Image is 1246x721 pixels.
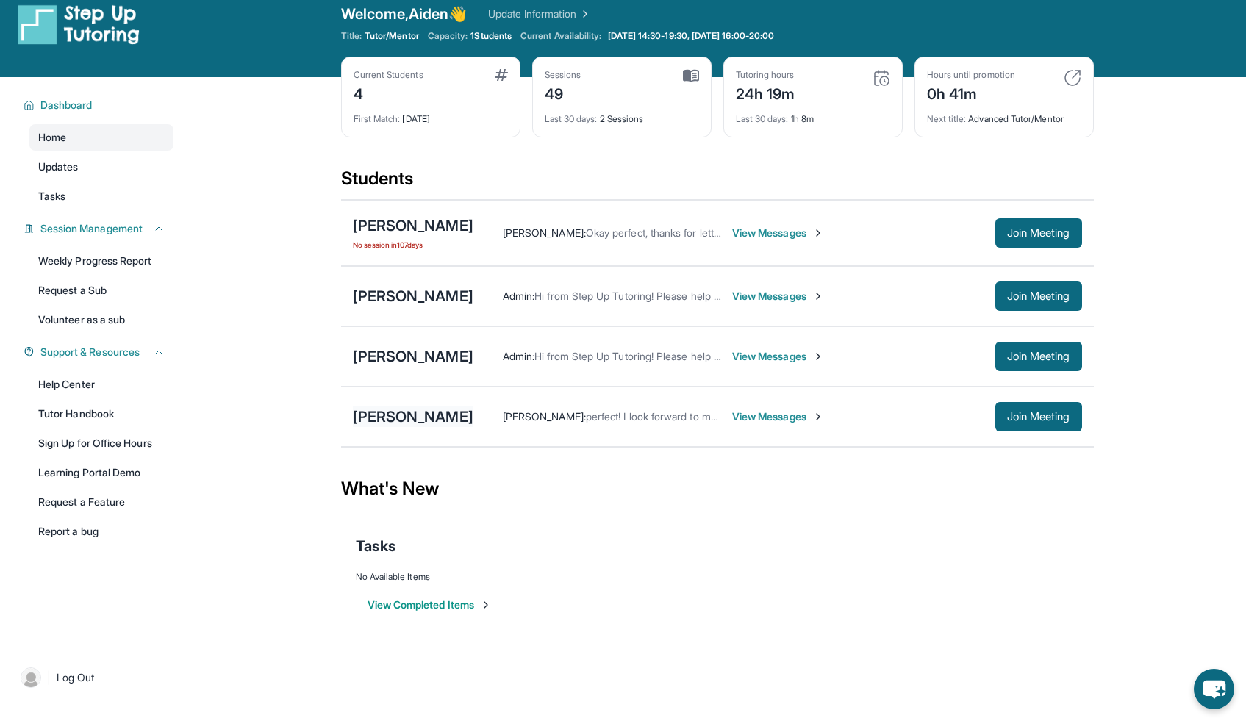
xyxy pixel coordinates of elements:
[29,401,173,427] a: Tutor Handbook
[38,159,79,174] span: Updates
[29,489,173,515] a: Request a Feature
[732,349,824,364] span: View Messages
[812,351,824,362] img: Chevron-Right
[353,406,473,427] div: [PERSON_NAME]
[736,81,795,104] div: 24h 19m
[545,69,581,81] div: Sessions
[520,30,601,42] span: Current Availability:
[927,81,1015,104] div: 0h 41m
[428,30,468,42] span: Capacity:
[35,98,165,112] button: Dashboard
[927,69,1015,81] div: Hours until promotion
[353,346,473,367] div: [PERSON_NAME]
[40,221,143,236] span: Session Management
[29,183,173,209] a: Tasks
[29,371,173,398] a: Help Center
[353,239,473,251] span: No session in 107 days
[503,350,534,362] span: Admin :
[29,248,173,274] a: Weekly Progress Report
[995,342,1082,371] button: Join Meeting
[503,290,534,302] span: Admin :
[29,518,173,545] a: Report a bug
[341,30,362,42] span: Title:
[495,69,508,81] img: card
[732,226,824,240] span: View Messages
[503,410,586,423] span: [PERSON_NAME] :
[341,456,1094,521] div: What's New
[18,4,140,45] img: logo
[354,81,423,104] div: 4
[29,306,173,333] a: Volunteer as a sub
[29,277,173,304] a: Request a Sub
[57,670,95,685] span: Log Out
[736,104,890,125] div: 1h 8m
[15,661,173,694] a: |Log Out
[354,69,423,81] div: Current Students
[356,571,1079,583] div: No Available Items
[736,69,795,81] div: Tutoring hours
[29,124,173,151] a: Home
[812,290,824,302] img: Chevron-Right
[38,189,65,204] span: Tasks
[732,409,824,424] span: View Messages
[873,69,890,87] img: card
[995,281,1082,311] button: Join Meeting
[35,221,165,236] button: Session Management
[683,69,699,82] img: card
[40,345,140,359] span: Support & Resources
[995,218,1082,248] button: Join Meeting
[1007,412,1070,421] span: Join Meeting
[1007,229,1070,237] span: Join Meeting
[586,226,862,239] span: Okay perfect, thanks for letting me know. Have a great year!
[470,30,512,42] span: 1 Students
[40,98,93,112] span: Dashboard
[812,411,824,423] img: Chevron-Right
[605,30,778,42] a: [DATE] 14:30-19:30, [DATE] 16:00-20:00
[353,286,473,306] div: [PERSON_NAME]
[29,459,173,486] a: Learning Portal Demo
[38,130,66,145] span: Home
[21,667,41,688] img: user-img
[488,7,591,21] a: Update Information
[1064,69,1081,87] img: card
[356,536,396,556] span: Tasks
[927,113,967,124] span: Next title :
[576,7,591,21] img: Chevron Right
[365,30,419,42] span: Tutor/Mentor
[29,430,173,456] a: Sign Up for Office Hours
[732,289,824,304] span: View Messages
[354,113,401,124] span: First Match :
[545,113,598,124] span: Last 30 days :
[353,215,473,236] div: [PERSON_NAME]
[608,30,775,42] span: [DATE] 14:30-19:30, [DATE] 16:00-20:00
[341,4,468,24] span: Welcome, Aiden 👋
[995,402,1082,431] button: Join Meeting
[586,410,820,423] span: perfect! I look forward to meeting with him [DATE].
[1194,669,1234,709] button: chat-button
[812,227,824,239] img: Chevron-Right
[29,154,173,180] a: Updates
[1007,352,1070,361] span: Join Meeting
[1007,292,1070,301] span: Join Meeting
[503,226,586,239] span: [PERSON_NAME] :
[47,669,51,686] span: |
[341,167,1094,199] div: Students
[545,81,581,104] div: 49
[927,104,1081,125] div: Advanced Tutor/Mentor
[545,104,699,125] div: 2 Sessions
[736,113,789,124] span: Last 30 days :
[368,598,492,612] button: View Completed Items
[35,345,165,359] button: Support & Resources
[354,104,508,125] div: [DATE]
